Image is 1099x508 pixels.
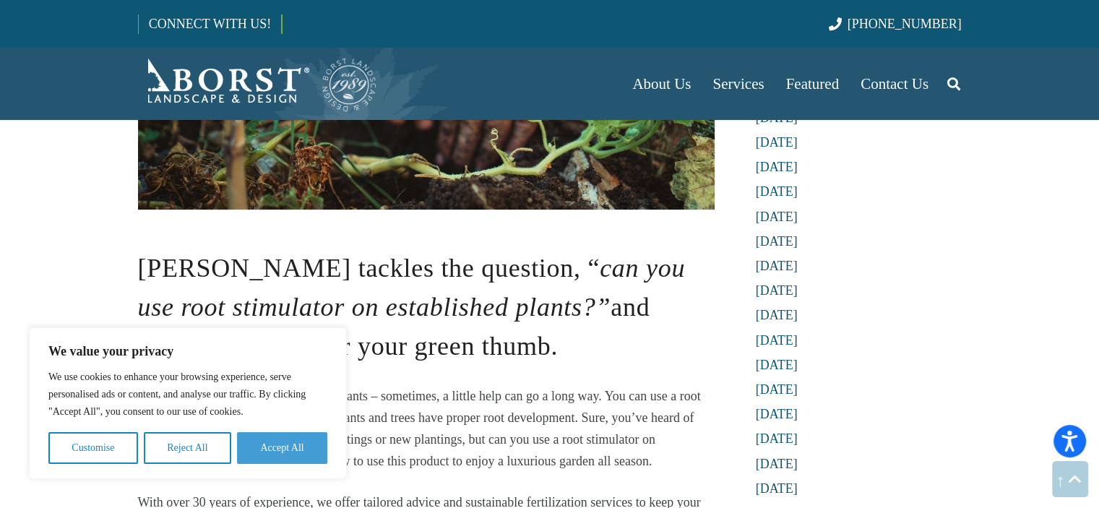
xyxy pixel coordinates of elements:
[756,333,798,348] a: [DATE]
[144,432,231,464] button: Reject All
[756,382,798,397] a: [DATE]
[756,308,798,322] a: [DATE]
[756,111,798,125] a: [DATE]
[829,17,961,31] a: [PHONE_NUMBER]
[848,17,962,31] span: [PHONE_NUMBER]
[48,432,138,464] button: Customise
[756,135,798,150] a: [DATE]
[939,66,968,102] a: Search
[139,7,281,41] a: CONNECT WITH US!
[48,369,327,421] p: We use cookies to enhance your browsing experience, serve personalised ads or content, and analys...
[756,234,798,249] a: [DATE]
[237,432,327,464] button: Accept All
[632,75,691,92] span: About Us
[48,343,327,360] p: We value your privacy
[756,210,798,224] a: [DATE]
[756,283,798,298] a: [DATE]
[1052,461,1088,497] a: Back to top
[756,407,798,421] a: [DATE]
[850,48,939,120] a: Contact Us
[712,75,764,92] span: Services
[756,457,798,471] a: [DATE]
[621,48,702,120] a: About Us
[756,259,798,273] a: [DATE]
[138,254,600,283] span: [PERSON_NAME] tackles the question, “
[756,481,798,496] a: [DATE]
[756,184,798,199] a: [DATE]
[786,75,839,92] span: Featured
[756,358,798,372] a: [DATE]
[702,48,775,120] a: Services
[756,160,798,174] a: [DATE]
[138,389,701,468] span: Strong roots lead to vigorous, healthy plants – sometimes, a little help can go a long way. You c...
[756,431,798,446] a: [DATE]
[138,55,378,113] a: Borst-Logo
[861,75,928,92] span: Contact Us
[775,48,850,120] a: Featured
